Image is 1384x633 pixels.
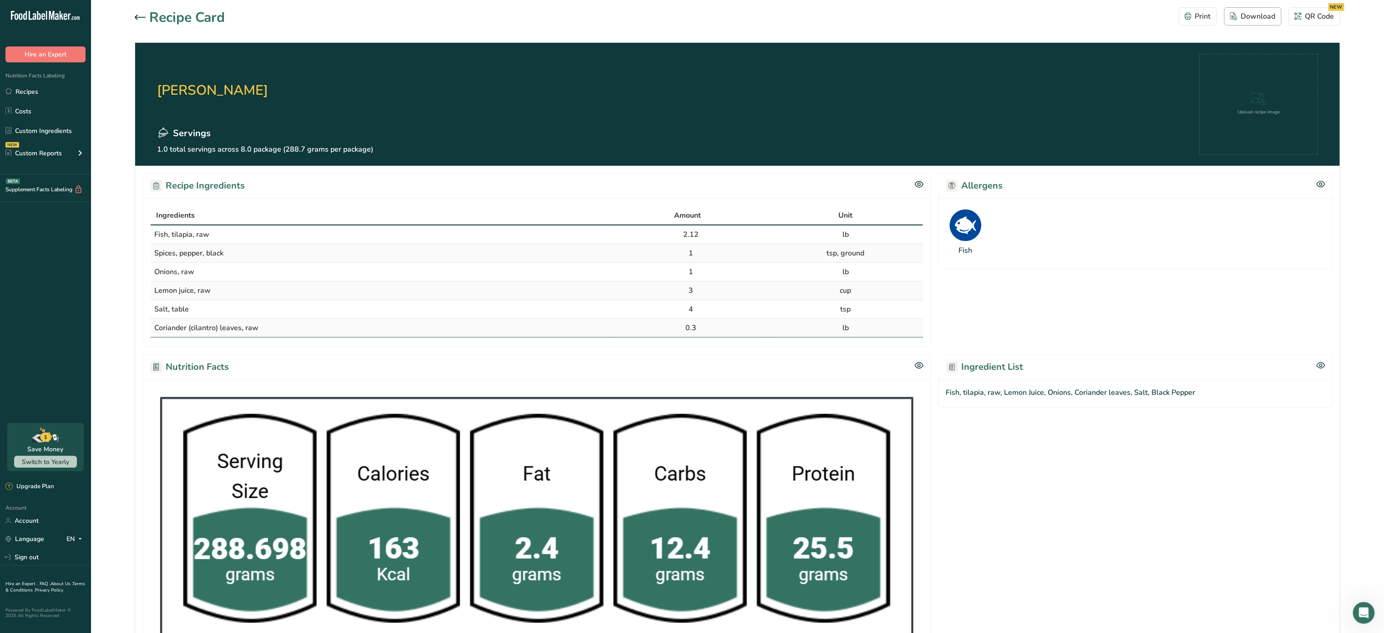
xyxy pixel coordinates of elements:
img: Fish [950,209,982,241]
div: QR Code [1295,11,1334,22]
td: tsp [768,300,923,319]
div: Upload recipe image [1238,109,1280,116]
h2: Recipe Ingredients [150,179,245,193]
span: Onions, raw [154,267,194,277]
div: Fish, tilapia, raw, Lemon Juice, Onions, Coriander leaves, Salt, Black Pepper [938,379,1333,408]
div: NEW [1328,3,1344,11]
td: 4 [614,300,768,319]
p: 1.0 total servings across 8.0 package (288.7 grams per package) [157,144,373,155]
td: 0.3 [614,319,768,337]
button: Download [1224,7,1282,26]
div: EN [66,534,86,545]
iframe: Intercom live chat [1353,602,1375,624]
a: Terms & Conditions . [5,581,85,593]
span: Salt, table [154,304,189,314]
td: 1 [614,244,768,263]
div: Custom Reports [5,148,62,158]
span: Ingredients [156,210,195,221]
td: cup [768,281,923,300]
td: tsp, ground [768,244,923,263]
span: Spices, pepper, black [154,248,223,258]
div: NEW [5,142,19,148]
button: QR Code NEW [1289,7,1340,26]
h2: [PERSON_NAME] [157,54,373,127]
span: Amount [674,210,701,221]
td: 3 [614,281,768,300]
span: Coriander (cilantro) leaves, raw [154,323,259,333]
span: Unit [838,210,852,221]
td: lb [768,263,923,281]
div: Save Money [28,444,64,454]
div: Powered By FoodLabelMaker © 2025 All Rights Reserved [5,607,86,618]
td: lb [768,225,923,244]
a: Privacy Policy [35,587,63,593]
a: FAQ . [40,581,51,587]
td: 2.12 [614,225,768,244]
div: BETA [6,179,20,184]
div: Download [1230,11,1276,22]
a: Language [5,531,44,547]
td: lb [768,319,923,337]
span: Servings [173,127,211,140]
a: About Us . [51,581,72,587]
button: Switch to Yearly [14,456,77,468]
div: Fish [959,245,973,256]
h1: Recipe Card [149,7,225,28]
a: Hire an Expert . [5,581,38,587]
h2: Nutrition Facts [150,360,229,374]
span: Fish, tilapia, raw [154,230,209,240]
h2: Ingredient List [946,360,1024,374]
h2: Allergens [946,179,1003,193]
span: Switch to Yearly [22,458,69,466]
div: Print [1185,11,1211,22]
button: Hire an Expert [5,46,86,62]
span: Lemon juice, raw [154,286,211,296]
td: 1 [614,263,768,281]
button: Print [1179,7,1217,26]
div: Upgrade Plan [5,482,54,491]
